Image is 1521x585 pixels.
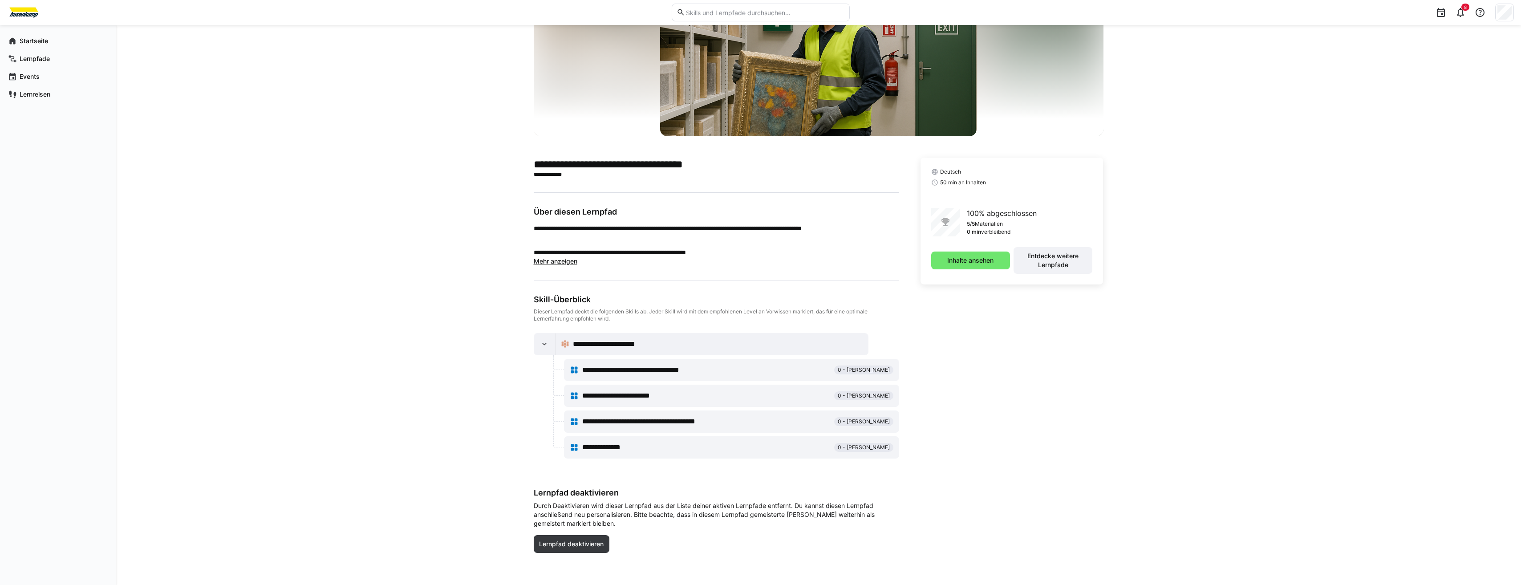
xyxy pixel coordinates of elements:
[534,487,899,498] h3: Lernpfad deaktivieren
[838,366,890,374] span: 0 - [PERSON_NAME]
[1018,252,1088,269] span: Entdecke weitere Lernpfade
[1464,4,1467,10] span: 8
[940,179,986,186] span: 50 min an Inhalten
[975,220,1003,227] p: Materialien
[981,228,1010,236] p: verbleibend
[534,308,899,322] div: Dieser Lernpfad deckt die folgenden Skills ab. Jeder Skill wird mit dem empfohlenen Level an Vorw...
[967,220,975,227] p: 5/5
[1014,247,1092,274] button: Entdecke weitere Lernpfade
[534,501,899,528] span: Durch Deaktivieren wird dieser Lernpfad aus der Liste deiner aktiven Lernpfade entfernt. Du kanns...
[534,207,899,217] h3: Über diesen Lernpfad
[538,540,605,548] span: Lernpfad deaktivieren
[940,168,961,175] span: Deutsch
[838,392,890,399] span: 0 - [PERSON_NAME]
[838,418,890,425] span: 0 - [PERSON_NAME]
[946,256,995,265] span: Inhalte ansehen
[967,228,981,236] p: 0 min
[534,295,899,305] div: Skill-Überblick
[534,535,610,553] button: Lernpfad deaktivieren
[931,252,1010,269] button: Inhalte ansehen
[534,257,577,265] span: Mehr anzeigen
[838,444,890,451] span: 0 - [PERSON_NAME]
[967,208,1037,219] p: 100% abgeschlossen
[685,8,844,16] input: Skills und Lernpfade durchsuchen…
